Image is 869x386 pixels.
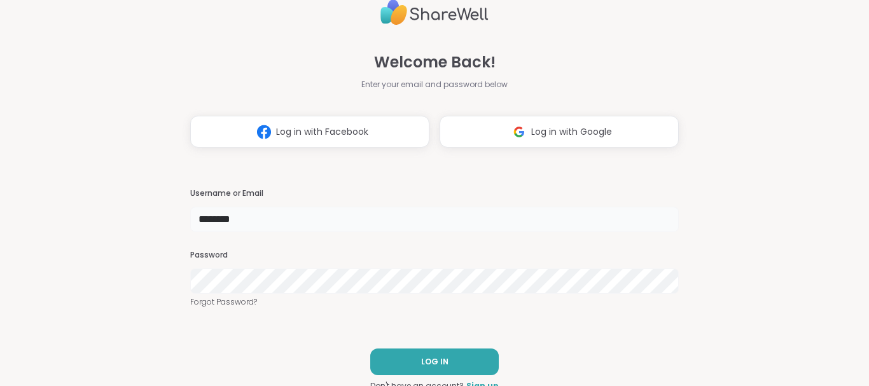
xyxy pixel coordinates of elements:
h3: Password [190,250,679,261]
span: LOG IN [421,356,448,368]
span: Welcome Back! [374,51,496,74]
span: Enter your email and password below [361,79,508,90]
img: ShareWell Logomark [252,120,276,144]
button: LOG IN [370,348,499,375]
img: ShareWell Logomark [507,120,531,144]
span: Log in with Facebook [276,125,368,139]
a: Forgot Password? [190,296,679,308]
h3: Username or Email [190,188,679,199]
span: Log in with Google [531,125,612,139]
button: Log in with Facebook [190,116,429,148]
button: Log in with Google [440,116,679,148]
